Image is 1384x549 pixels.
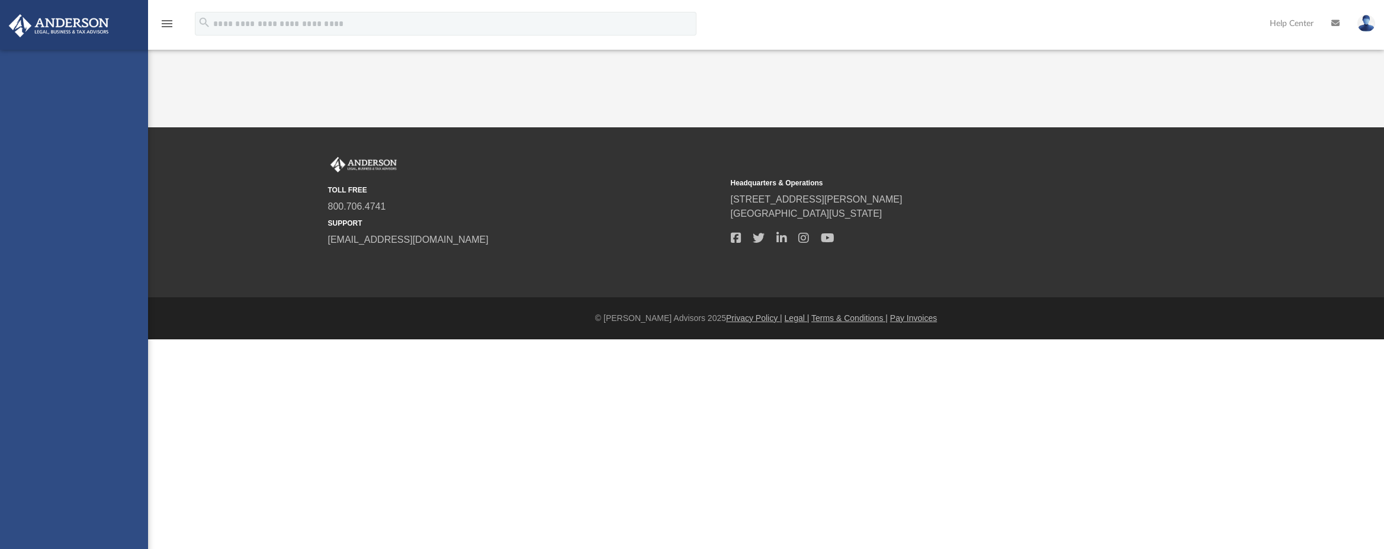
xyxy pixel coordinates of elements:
img: Anderson Advisors Platinum Portal [328,157,399,172]
a: 800.706.4741 [328,201,386,211]
a: [EMAIL_ADDRESS][DOMAIN_NAME] [328,235,489,245]
small: Headquarters & Operations [731,178,1125,188]
a: Terms & Conditions | [811,313,888,323]
i: search [198,16,211,29]
div: © [PERSON_NAME] Advisors 2025 [148,312,1384,325]
a: Pay Invoices [890,313,937,323]
a: menu [160,23,174,31]
a: [GEOGRAPHIC_DATA][US_STATE] [731,208,882,219]
a: Legal | [785,313,810,323]
img: Anderson Advisors Platinum Portal [5,14,113,37]
img: User Pic [1357,15,1375,32]
i: menu [160,17,174,31]
a: [STREET_ADDRESS][PERSON_NAME] [731,194,903,204]
a: Privacy Policy | [726,313,782,323]
small: TOLL FREE [328,185,722,195]
small: SUPPORT [328,218,722,229]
